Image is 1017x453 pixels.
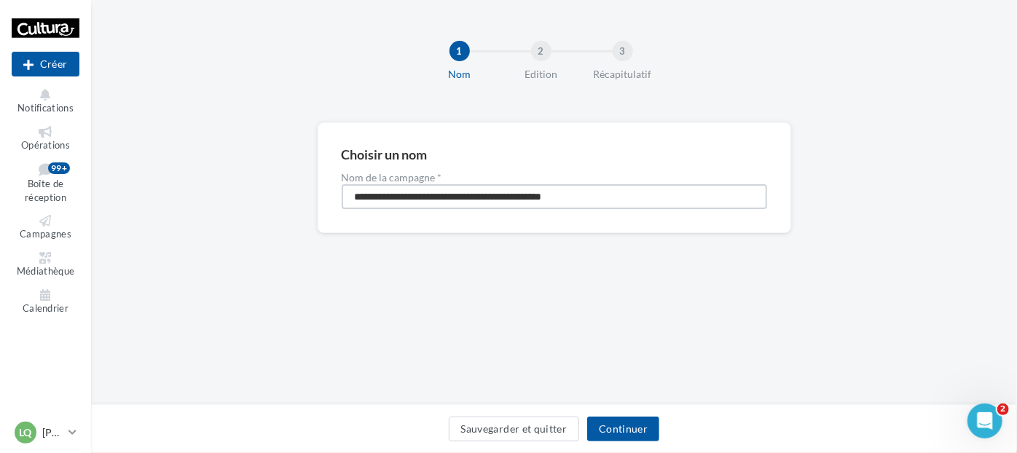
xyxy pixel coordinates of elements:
div: Choisir un nom [342,148,428,161]
span: LQ [20,425,32,440]
div: Edition [495,67,588,82]
a: Campagnes [12,212,79,243]
div: 3 [613,41,633,61]
div: Nom [413,67,506,82]
p: [PERSON_NAME] [42,425,63,440]
div: 1 [449,41,470,61]
span: Boîte de réception [25,178,66,204]
span: Notifications [17,102,74,114]
a: Médiathèque [12,249,79,280]
button: Sauvegarder et quitter [449,417,580,441]
a: Boîte de réception99+ [12,159,79,206]
a: LQ [PERSON_NAME] [12,419,79,446]
span: Opérations [21,139,70,151]
div: Récapitulatif [576,67,670,82]
span: Médiathèque [17,265,75,277]
label: Nom de la campagne * [342,173,767,183]
div: Nouvelle campagne [12,52,79,76]
span: Campagnes [20,229,71,240]
a: Opérations [12,123,79,154]
div: 2 [531,41,551,61]
button: Créer [12,52,79,76]
a: Calendrier [12,286,79,318]
button: Notifications [12,86,79,117]
span: Calendrier [23,302,68,314]
button: Continuer [587,417,659,441]
div: 99+ [48,162,70,174]
span: 2 [997,403,1009,415]
iframe: Intercom live chat [967,403,1002,438]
